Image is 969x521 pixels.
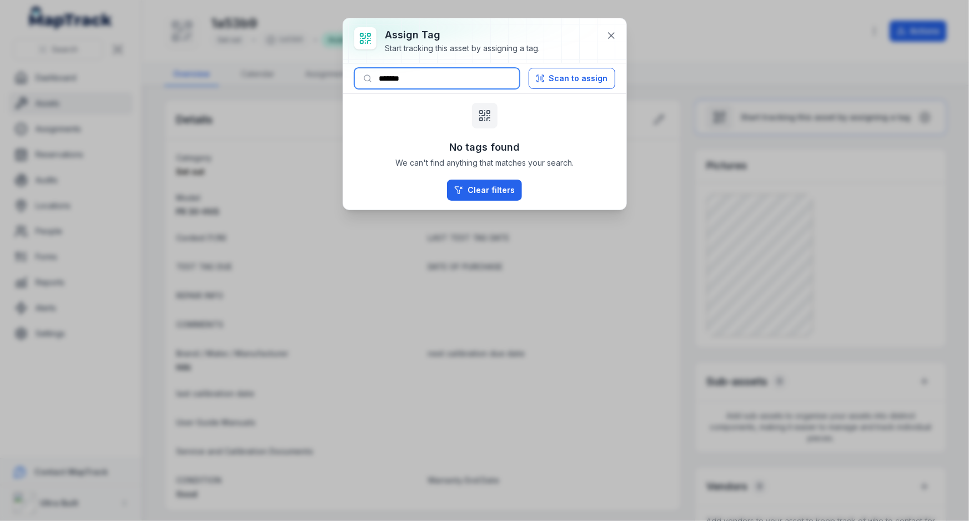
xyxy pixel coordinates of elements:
button: Scan to assign [529,68,615,89]
button: Clear filters [447,180,522,201]
h3: Assign tag [385,27,540,43]
h3: No tags found [449,140,520,155]
span: We can't find anything that matches your search. [395,157,574,168]
div: Start tracking this asset by assigning a tag. [385,43,540,54]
